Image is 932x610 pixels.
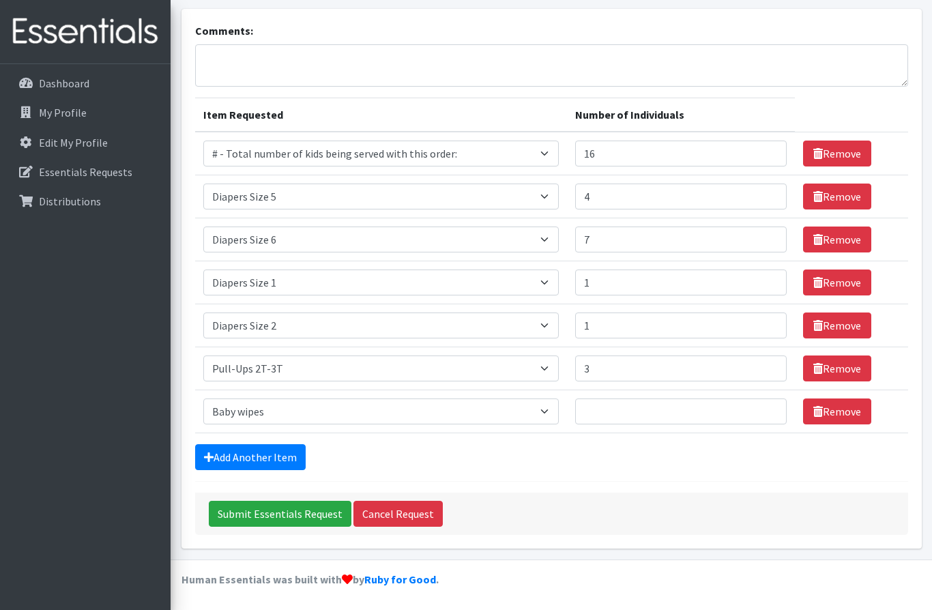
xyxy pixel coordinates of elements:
a: Remove [803,141,871,166]
input: Submit Essentials Request [209,501,351,527]
a: Remove [803,270,871,295]
a: Dashboard [5,70,165,97]
a: Distributions [5,188,165,215]
a: Remove [803,355,871,381]
strong: Human Essentials was built with by . [181,572,439,586]
a: Remove [803,227,871,252]
p: Distributions [39,194,101,208]
a: Essentials Requests [5,158,165,186]
a: Cancel Request [353,501,443,527]
a: Remove [803,398,871,424]
label: Comments: [195,23,253,39]
p: Edit My Profile [39,136,108,149]
img: HumanEssentials [5,9,165,55]
a: Edit My Profile [5,129,165,156]
p: Essentials Requests [39,165,132,179]
th: Number of Individuals [567,98,796,132]
th: Item Requested [195,98,567,132]
a: Remove [803,313,871,338]
a: Add Another Item [195,444,306,470]
a: Remove [803,184,871,209]
p: My Profile [39,106,87,119]
a: My Profile [5,99,165,126]
p: Dashboard [39,76,89,90]
a: Ruby for Good [364,572,436,586]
